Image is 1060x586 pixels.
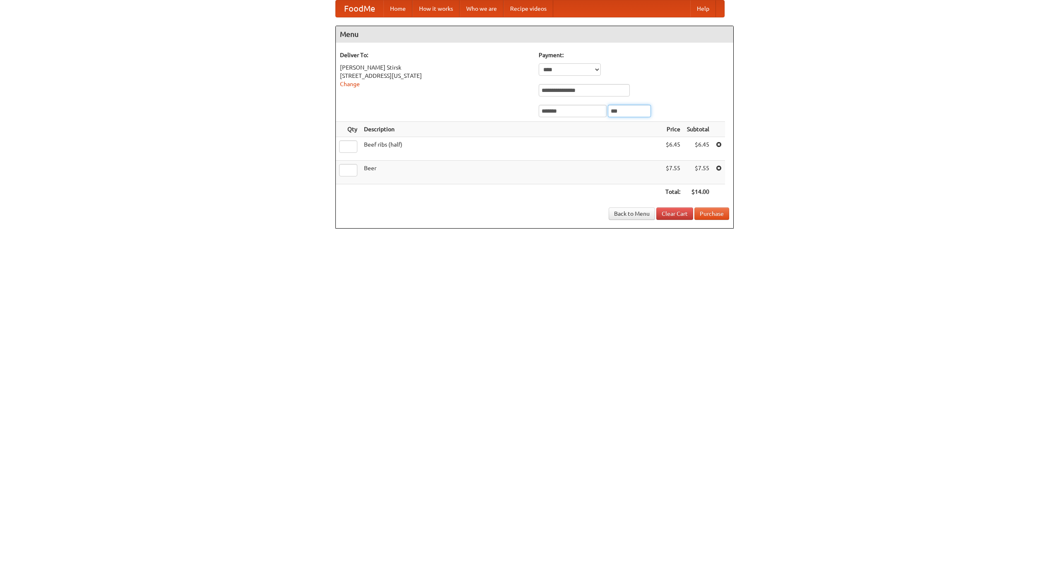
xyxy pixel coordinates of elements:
[694,207,729,220] button: Purchase
[361,122,662,137] th: Description
[361,137,662,161] td: Beef ribs (half)
[684,161,713,184] td: $7.55
[662,122,684,137] th: Price
[662,161,684,184] td: $7.55
[662,137,684,161] td: $6.45
[609,207,655,220] a: Back to Menu
[503,0,553,17] a: Recipe videos
[539,51,729,59] h5: Payment:
[656,207,693,220] a: Clear Cart
[460,0,503,17] a: Who we are
[336,122,361,137] th: Qty
[662,184,684,200] th: Total:
[340,63,530,72] div: [PERSON_NAME] Stirsk
[690,0,716,17] a: Help
[340,72,530,80] div: [STREET_ADDRESS][US_STATE]
[684,122,713,137] th: Subtotal
[383,0,412,17] a: Home
[684,184,713,200] th: $14.00
[684,137,713,161] td: $6.45
[340,51,530,59] h5: Deliver To:
[412,0,460,17] a: How it works
[361,161,662,184] td: Beer
[336,0,383,17] a: FoodMe
[336,26,733,43] h4: Menu
[340,81,360,87] a: Change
